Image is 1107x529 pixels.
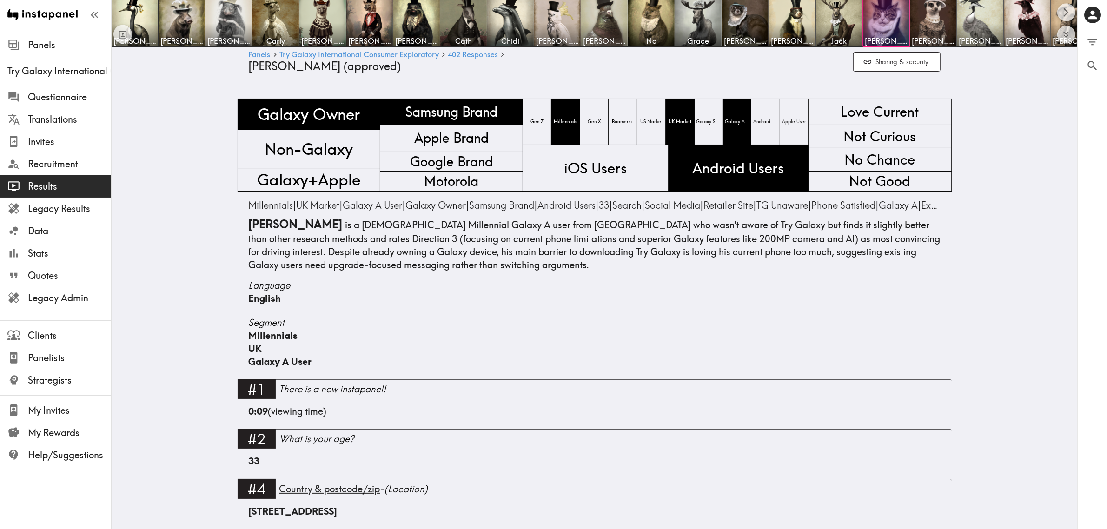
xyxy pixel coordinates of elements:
[757,199,812,211] span: |
[1086,60,1099,72] span: Search
[448,51,498,58] span: 402 Responses
[238,479,276,498] div: #4
[1006,36,1048,46] span: [PERSON_NAME]
[279,51,439,60] a: Try Galaxy International Consumer Exploratory
[28,135,111,148] span: Invites
[536,36,579,46] span: [PERSON_NAME]
[28,113,111,126] span: Translations
[723,117,751,127] span: Galaxy A User
[1057,3,1075,21] button: Scroll right
[249,51,271,60] a: Panels
[249,217,343,231] span: [PERSON_NAME]
[839,100,921,123] span: Love Current
[529,117,545,127] span: Gen Z
[279,483,952,496] div: - (Location)
[7,65,111,78] span: Try Galaxy International Consumer Exploratory
[249,292,281,304] span: English
[28,39,111,52] span: Panels
[552,117,579,127] span: Millennials
[842,125,918,148] span: Not Curious
[238,429,276,449] div: #2
[408,151,495,172] span: Google Brand
[422,170,480,192] span: Motorola
[249,455,941,479] div: 33
[921,199,1016,211] span: |
[704,199,754,211] span: Retailer Site
[263,137,355,162] span: Non-Galaxy
[348,36,391,46] span: [PERSON_NAME]
[113,25,132,44] button: Toggle between responses and questions
[406,199,470,211] span: |
[724,36,767,46] span: [PERSON_NAME]
[599,199,610,211] span: 33
[489,36,532,46] span: Chidi
[1086,36,1099,48] span: Filter Responses
[249,330,298,341] span: Millennials
[538,199,599,211] span: |
[249,316,941,329] span: Segment
[865,36,908,46] span: [PERSON_NAME]
[343,199,406,211] span: |
[677,36,720,46] span: Grace
[28,291,111,304] span: Legacy Admin
[959,36,1001,46] span: [PERSON_NAME]
[279,483,380,495] span: Country & postcode/zip
[28,351,111,364] span: Panelists
[249,405,941,429] div: (viewing time)
[842,148,917,171] span: No Chance
[207,36,250,46] span: [PERSON_NAME]
[249,59,401,73] span: [PERSON_NAME] (approved)
[538,199,596,211] span: Android Users
[28,225,111,238] span: Data
[586,117,603,127] span: Gen X
[28,269,111,282] span: Quotes
[691,156,786,180] span: Android Users
[412,127,491,149] span: Apple Brand
[645,199,701,211] span: Social Media
[256,102,362,127] span: Galaxy Owner
[1057,26,1075,44] button: Expand to show all items
[780,117,808,127] span: Apple User
[297,199,343,211] span: |
[879,199,918,211] span: Galaxy A
[238,429,952,455] a: #2What is your age?
[249,356,312,367] span: Galaxy A User
[28,158,111,171] span: Recruitment
[249,405,268,417] b: 0:09
[406,199,466,211] span: Galaxy Owner
[343,199,403,211] span: Galaxy A User
[630,36,673,46] span: No
[599,199,613,211] span: |
[751,117,779,127] span: Android User
[613,199,645,211] span: |
[28,329,111,342] span: Clients
[812,199,876,211] span: Phone Satisfied
[297,199,340,211] span: UK Market
[921,199,1013,211] span: Experience Motivated
[28,180,111,193] span: Results
[562,156,629,180] span: iOS Users
[28,449,111,462] span: Help/Suggestions
[610,117,635,127] span: Boomers+
[879,199,921,211] span: |
[470,199,535,211] span: Samsung Brand
[818,36,861,46] span: Jack
[757,199,809,211] span: TG Unaware
[160,36,203,46] span: [PERSON_NAME]
[249,217,941,271] p: is a [DEMOGRAPHIC_DATA] Millennial Galaxy A user from [GEOGRAPHIC_DATA] who wasn't aware of Try G...
[279,432,952,445] div: What is your age?
[667,117,693,127] span: UK Market
[28,374,111,387] span: Strategists
[301,36,344,46] span: [PERSON_NAME]
[442,36,485,46] span: Cath
[255,167,362,193] span: Galaxy+Apple
[847,170,912,192] span: Not Good
[613,199,642,211] span: Search
[249,199,297,211] span: |
[28,202,111,215] span: Legacy Results
[249,199,293,211] span: Millennials
[395,36,438,46] span: [PERSON_NAME]
[249,279,941,292] span: Language
[645,199,704,211] span: |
